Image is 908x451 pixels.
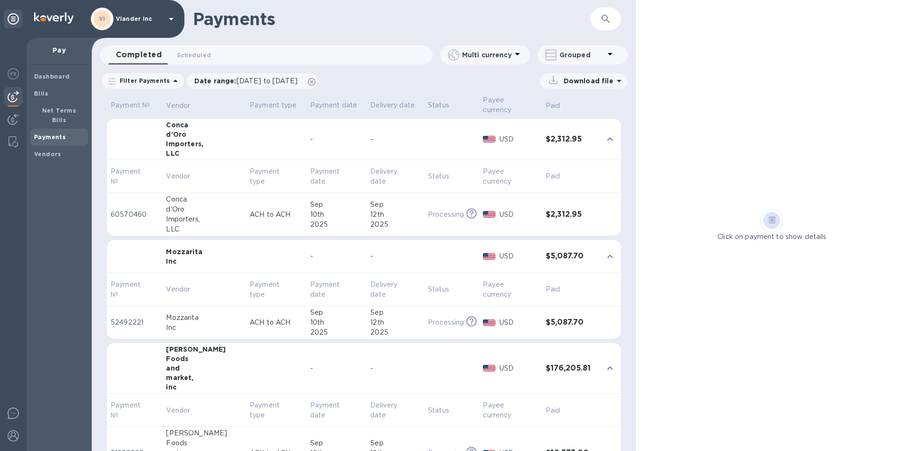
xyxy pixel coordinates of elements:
[310,308,363,318] div: Sep
[111,400,146,420] p: Payment №
[8,68,19,80] img: Foreign exchange
[111,167,158,186] span: Payment №
[483,167,538,186] span: Payee currency
[166,363,242,373] div: and
[483,211,496,218] img: USD
[250,318,303,327] p: ACH to ACH
[310,200,363,210] div: Sep
[116,16,163,22] p: Viander inc
[166,101,190,111] p: Vendor
[250,167,303,186] span: Payment type
[166,204,242,214] div: d'Oro
[428,284,462,294] span: Status
[310,363,363,373] div: -
[603,132,617,146] button: expand row
[483,95,525,115] p: Payee currency
[111,318,158,327] p: 52492221
[428,100,475,110] p: Status
[166,373,242,382] div: market,
[187,73,318,88] div: Date range:[DATE] to [DATE]
[483,167,525,186] p: Payee currency
[166,354,242,363] div: Foods
[560,76,613,86] p: Download file
[559,50,604,60] p: Grouped
[310,400,363,420] span: Payment date
[166,256,242,266] div: Inc
[428,171,449,181] p: Status
[310,438,363,448] div: Sep
[603,361,617,375] button: expand row
[310,167,363,186] span: Payment date
[310,251,363,261] div: -
[116,77,170,85] p: Filter Payments
[310,327,363,337] div: 2025
[111,210,158,220] p: 60570460
[483,400,525,420] p: Payee currency
[546,318,595,327] h3: $5,087.70
[483,280,538,300] span: Payee currency
[116,48,162,62] span: Completed
[546,406,560,416] p: Paid
[546,284,573,294] span: Paid
[462,50,512,60] p: Multi currency
[42,107,77,124] b: Net Terms Bills
[428,210,464,220] p: Processing
[428,406,449,416] p: Status
[370,210,420,220] div: 12th
[166,120,242,130] div: Conca
[166,428,242,438] div: [PERSON_NAME]
[370,100,420,110] p: Delivery date
[34,90,48,97] b: Bills
[166,214,242,224] div: Importers,
[483,95,538,115] span: Payee currency
[310,280,363,300] span: Payment date
[166,195,242,204] div: Conca
[166,130,242,139] div: d'Oro
[370,318,420,327] div: 12th
[34,45,84,55] p: Pay
[166,171,202,181] span: Vendor
[310,400,351,420] p: Payment date
[194,76,302,86] p: Date range :
[250,400,290,420] p: Payment type
[428,318,464,327] p: Processing
[370,280,420,300] span: Delivery date
[166,139,242,149] div: Importers,
[34,133,66,141] b: Payments
[499,363,538,373] p: USD
[370,220,420,230] div: 2025
[546,135,595,144] h3: $2,312.95
[370,327,420,337] div: 2025
[250,100,303,110] p: Payment type
[483,253,496,260] img: USD
[250,167,290,186] p: Payment type
[370,251,420,261] div: -
[546,101,560,111] p: Paid
[370,167,420,186] span: Delivery date
[236,77,297,85] span: [DATE] to [DATE]
[111,167,146,186] p: Payment №
[166,284,190,294] p: Vendor
[111,400,158,420] span: Payment №
[483,136,496,142] img: USD
[370,400,408,420] p: Delivery date
[499,210,538,220] p: USD
[310,318,363,327] div: 10th
[166,345,242,354] div: [PERSON_NAME]
[111,280,158,300] span: Payment №
[310,167,351,186] p: Payment date
[166,406,190,416] p: Vendor
[428,171,462,181] span: Status
[546,284,560,294] p: Paid
[717,232,826,242] p: Click on payment to show details
[370,134,420,144] div: -
[499,318,538,327] p: USD
[370,200,420,210] div: Sep
[428,284,449,294] p: Status
[166,247,242,256] div: Mozzarita
[166,382,242,392] div: inc
[310,220,363,230] div: 2025
[310,280,351,300] p: Payment date
[546,252,595,261] h3: $5,087.70
[111,280,146,300] p: Payment №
